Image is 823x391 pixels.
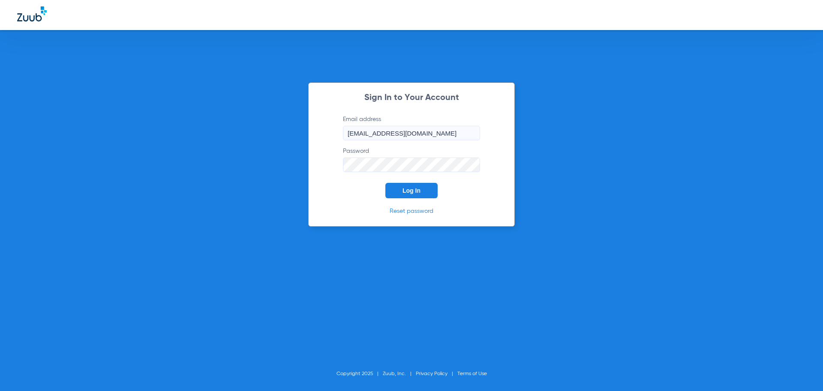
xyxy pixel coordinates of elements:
[330,94,493,102] h2: Sign In to Your Account
[457,371,487,376] a: Terms of Use
[390,208,433,214] a: Reset password
[383,370,416,378] li: Zuub, Inc.
[343,158,480,172] input: Password
[343,126,480,140] input: Email address
[336,370,383,378] li: Copyright 2025
[17,6,47,21] img: Zuub Logo
[343,115,480,140] label: Email address
[402,187,421,194] span: Log In
[780,350,823,391] iframe: Chat Widget
[343,147,480,172] label: Password
[385,183,438,198] button: Log In
[416,371,448,376] a: Privacy Policy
